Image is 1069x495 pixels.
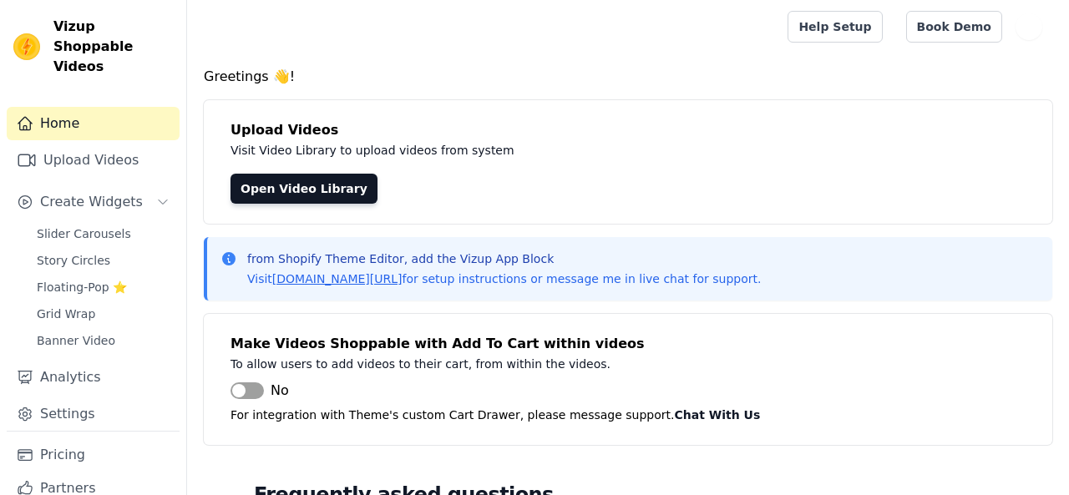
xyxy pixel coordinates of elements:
p: Visit for setup instructions or message me in live chat for support. [247,270,761,287]
p: For integration with Theme's custom Cart Drawer, please message support. [231,405,1026,425]
span: Floating-Pop ⭐ [37,279,127,295]
span: Banner Video [37,332,115,349]
a: Open Video Library [231,174,377,204]
a: Floating-Pop ⭐ [27,275,180,299]
span: Slider Carousels [37,225,131,242]
a: Home [7,107,180,140]
a: Grid Wrap [27,302,180,326]
p: from Shopify Theme Editor, add the Vizup App Block [247,250,761,267]
span: No [271,381,289,401]
span: Create Widgets [40,192,143,212]
span: Story Circles [37,252,110,269]
a: Story Circles [27,249,180,272]
p: To allow users to add videos to their cart, from within the videos. [231,354,979,374]
a: Book Demo [906,11,1002,43]
button: No [231,381,289,401]
a: Help Setup [788,11,882,43]
h4: Make Videos Shoppable with Add To Cart within videos [231,334,1026,354]
h4: Upload Videos [231,120,1026,140]
a: Upload Videos [7,144,180,177]
h4: Greetings 👋! [204,67,1052,87]
img: Vizup [13,33,40,60]
span: Vizup Shoppable Videos [53,17,173,77]
p: Visit Video Library to upload videos from system [231,140,979,160]
a: Slider Carousels [27,222,180,245]
a: Pricing [7,438,180,472]
a: Analytics [7,361,180,394]
button: Create Widgets [7,185,180,219]
a: Banner Video [27,329,180,352]
a: Settings [7,397,180,431]
a: [DOMAIN_NAME][URL] [272,272,403,285]
button: Chat With Us [675,405,761,425]
span: Grid Wrap [37,306,95,322]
